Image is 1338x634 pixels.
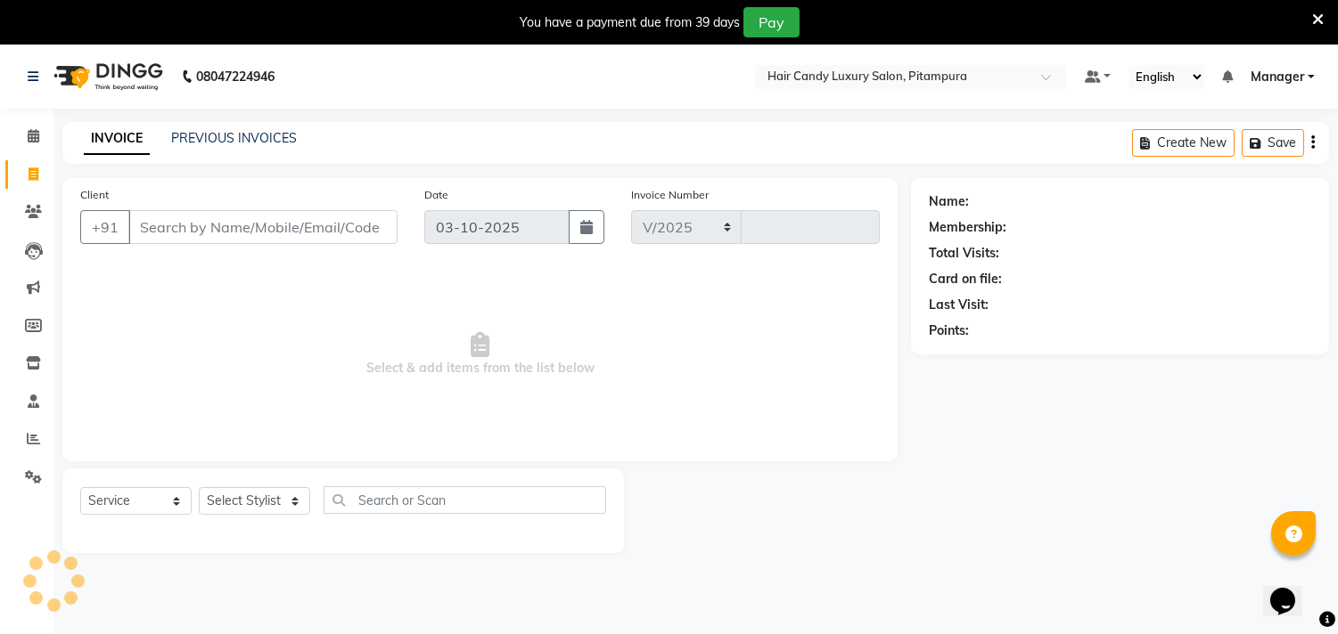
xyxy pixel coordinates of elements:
span: Select & add items from the list below [80,265,880,443]
label: Date [424,187,448,203]
label: Client [80,187,109,203]
div: Name: [929,192,969,211]
label: Invoice Number [631,187,709,203]
a: PREVIOUS INVOICES [171,130,297,146]
iframe: chat widget [1263,563,1320,616]
div: You have a payment due from 39 days [520,13,740,32]
button: Save [1242,129,1304,157]
div: Total Visits: [929,244,999,263]
b: 08047224946 [196,52,275,102]
div: Last Visit: [929,296,989,314]
button: +91 [80,210,130,244]
span: Manager [1251,68,1304,86]
input: Search by Name/Mobile/Email/Code [128,210,398,244]
img: logo [45,52,168,102]
input: Search or Scan [324,486,606,514]
div: Card on file: [929,270,1002,289]
div: Membership: [929,218,1006,237]
button: Create New [1132,129,1235,157]
button: Pay [743,7,800,37]
div: Points: [929,321,969,340]
a: INVOICE [84,123,150,155]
